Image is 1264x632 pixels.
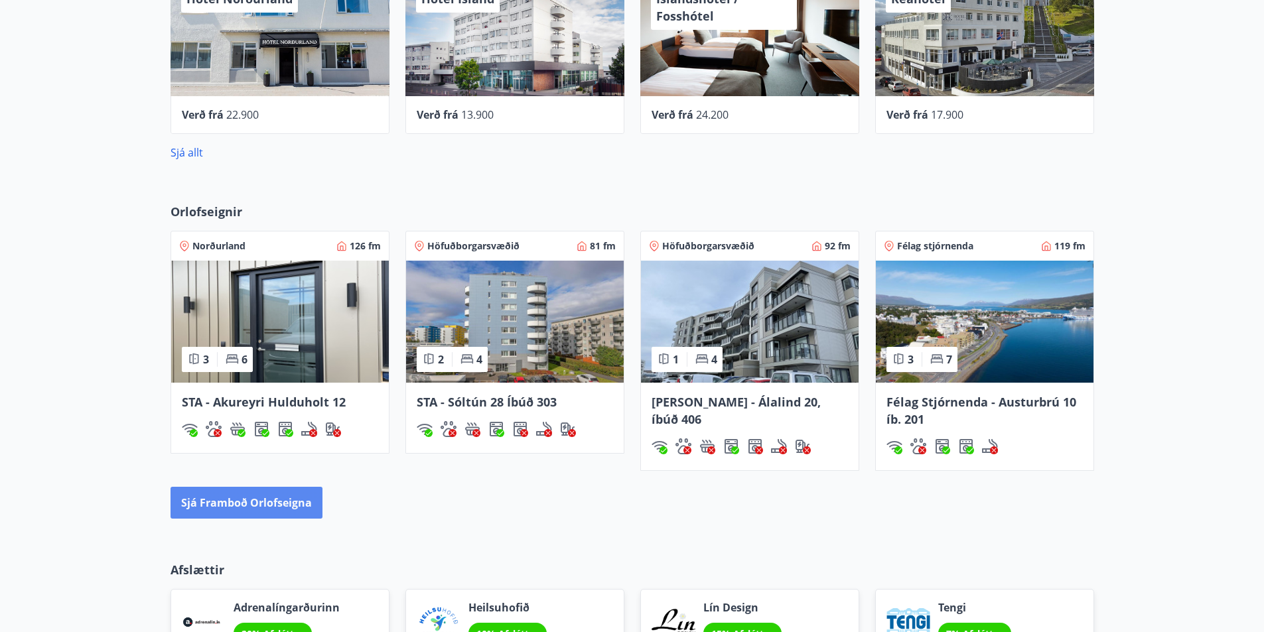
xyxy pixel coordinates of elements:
[438,352,444,367] span: 2
[876,261,1093,383] img: Paella dish
[536,421,552,437] img: QNIUl6Cv9L9rHgMXwuzGLuiJOj7RKqxk9mBFPqjq.svg
[886,438,902,454] div: Þráðlaust net
[908,352,914,367] span: 3
[747,438,763,454] div: Þurrkari
[253,421,269,437] img: Dl16BY4EX9PAW649lg1C3oBuIaAsR6QVDQBO2cTm.svg
[675,438,691,454] img: pxcaIm5dSOV3FS4whs1soiYWTwFQvksT25a9J10C.svg
[723,438,739,454] div: Þvottavél
[206,421,222,437] img: pxcaIm5dSOV3FS4whs1soiYWTwFQvksT25a9J10C.svg
[897,239,973,253] span: Félag stjórnenda
[886,438,902,454] img: HJRyFFsYp6qjeUYhR4dAD8CaCEsnIFYZ05miwXoh.svg
[771,438,787,454] img: QNIUl6Cv9L9rHgMXwuzGLuiJOj7RKqxk9mBFPqjq.svg
[703,600,782,615] span: Lín Design
[253,421,269,437] div: Þvottavél
[795,438,811,454] div: Hleðslustöð fyrir rafbíla
[206,421,222,437] div: Gæludýr
[512,421,528,437] div: Þurrkari
[417,421,433,437] div: Þráðlaust net
[886,107,928,122] span: Verð frá
[417,421,433,437] img: HJRyFFsYp6qjeUYhR4dAD8CaCEsnIFYZ05miwXoh.svg
[982,438,998,454] div: Reykingar / Vape
[560,421,576,437] img: nH7E6Gw2rvWFb8XaSdRp44dhkQaj4PJkOoRYItBQ.svg
[910,438,926,454] div: Gæludýr
[406,261,624,383] img: Paella dish
[325,421,341,437] img: nH7E6Gw2rvWFb8XaSdRp44dhkQaj4PJkOoRYItBQ.svg
[417,107,458,122] span: Verð frá
[536,421,552,437] div: Reykingar / Vape
[277,421,293,437] div: Þurrkari
[982,438,998,454] img: QNIUl6Cv9L9rHgMXwuzGLuiJOj7RKqxk9mBFPqjq.svg
[1054,239,1086,253] span: 119 fm
[958,438,974,454] div: Þurrkari
[461,107,494,122] span: 13.900
[652,107,693,122] span: Verð frá
[696,107,729,122] span: 24.200
[673,352,679,367] span: 1
[934,438,950,454] img: Dl16BY4EX9PAW649lg1C3oBuIaAsR6QVDQBO2cTm.svg
[301,421,317,437] div: Reykingar / Vape
[230,421,246,437] img: h89QDIuHlAdpqTriuIvuEWkTH976fOgBEOOeu1mi.svg
[350,239,381,253] span: 126 fm
[182,107,224,122] span: Verð frá
[931,107,963,122] span: 17.900
[825,239,851,253] span: 92 fm
[886,394,1076,427] span: Félag Stjórnenda - Austurbrú 10 íb. 201
[301,421,317,437] img: QNIUl6Cv9L9rHgMXwuzGLuiJOj7RKqxk9mBFPqjq.svg
[723,438,739,454] img: Dl16BY4EX9PAW649lg1C3oBuIaAsR6QVDQBO2cTm.svg
[441,421,456,437] img: pxcaIm5dSOV3FS4whs1soiYWTwFQvksT25a9J10C.svg
[464,421,480,437] img: h89QDIuHlAdpqTriuIvuEWkTH976fOgBEOOeu1mi.svg
[934,438,950,454] div: Þvottavél
[325,421,341,437] div: Hleðslustöð fyrir rafbíla
[171,561,1094,578] p: Afslættir
[182,421,198,437] div: Þráðlaust net
[590,239,616,253] span: 81 fm
[699,438,715,454] div: Heitur pottur
[910,438,926,454] img: pxcaIm5dSOV3FS4whs1soiYWTwFQvksT25a9J10C.svg
[171,203,242,220] span: Orlofseignir
[464,421,480,437] div: Heitur pottur
[468,600,547,615] span: Heilsuhofið
[699,438,715,454] img: h89QDIuHlAdpqTriuIvuEWkTH976fOgBEOOeu1mi.svg
[652,438,667,454] img: HJRyFFsYp6qjeUYhR4dAD8CaCEsnIFYZ05miwXoh.svg
[242,352,247,367] span: 6
[711,352,717,367] span: 4
[476,352,482,367] span: 4
[277,421,293,437] img: hddCLTAnxqFUMr1fxmbGG8zWilo2syolR0f9UjPn.svg
[747,438,763,454] img: hddCLTAnxqFUMr1fxmbGG8zWilo2syolR0f9UjPn.svg
[946,352,952,367] span: 7
[662,239,754,253] span: Höfuðborgarsvæðið
[958,438,974,454] img: hddCLTAnxqFUMr1fxmbGG8zWilo2syolR0f9UjPn.svg
[652,438,667,454] div: Þráðlaust net
[203,352,209,367] span: 3
[171,261,389,383] img: Paella dish
[234,600,340,615] span: Adrenalíngarðurinn
[230,421,246,437] div: Heitur pottur
[641,261,859,383] img: Paella dish
[192,239,246,253] span: Norðurland
[675,438,691,454] div: Gæludýr
[560,421,576,437] div: Hleðslustöð fyrir rafbíla
[771,438,787,454] div: Reykingar / Vape
[171,145,203,160] a: Sjá allt
[488,421,504,437] div: Þvottavél
[652,394,821,427] span: [PERSON_NAME] - Álalind 20, íbúð 406
[417,394,557,410] span: STA - Sóltún 28 Íbúð 303
[938,600,1011,615] span: Tengi
[182,421,198,437] img: HJRyFFsYp6qjeUYhR4dAD8CaCEsnIFYZ05miwXoh.svg
[441,421,456,437] div: Gæludýr
[427,239,520,253] span: Höfuðborgarsvæðið
[795,438,811,454] img: nH7E6Gw2rvWFb8XaSdRp44dhkQaj4PJkOoRYItBQ.svg
[488,421,504,437] img: Dl16BY4EX9PAW649lg1C3oBuIaAsR6QVDQBO2cTm.svg
[226,107,259,122] span: 22.900
[182,394,346,410] span: STA - Akureyri Hulduholt 12
[171,487,322,519] button: Sjá framboð orlofseigna
[512,421,528,437] img: hddCLTAnxqFUMr1fxmbGG8zWilo2syolR0f9UjPn.svg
